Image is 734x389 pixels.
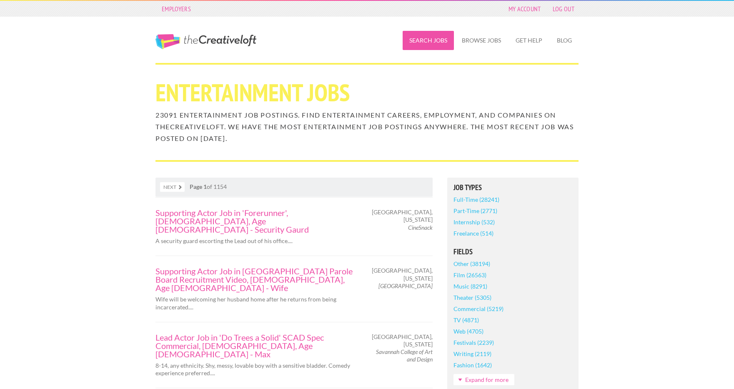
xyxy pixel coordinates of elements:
a: Blog [550,31,579,50]
a: Festivals (2239) [453,337,494,348]
a: Freelance (514) [453,228,494,239]
em: CineSnack [408,224,433,231]
a: Lead Actor Job in 'Do Trees a Solid' SCAD Spec Commercial, [DEMOGRAPHIC_DATA], Age [DEMOGRAPHIC_D... [155,333,360,358]
a: Fashion (1642) [453,359,492,371]
a: Browse Jobs [455,31,508,50]
a: Part-Time (2771) [453,205,497,216]
em: [GEOGRAPHIC_DATA] [378,282,433,289]
a: My Account [504,3,545,15]
em: Savannah College of Art and Design [376,348,433,363]
span: [GEOGRAPHIC_DATA], [US_STATE] [372,208,433,223]
a: Other (38194) [453,258,490,269]
a: Commercial (5219) [453,303,504,314]
a: Next [160,182,185,192]
a: Get Help [509,31,549,50]
a: Expand for more [453,374,514,385]
a: Supporting Actor Job in 'Forerunner', [DEMOGRAPHIC_DATA], Age [DEMOGRAPHIC_DATA] - Security Gaurd [155,208,360,233]
span: [GEOGRAPHIC_DATA], [US_STATE] [372,333,433,348]
h5: Fields [453,248,572,256]
nav: of 1154 [155,178,433,197]
a: The Creative Loft [155,34,256,49]
p: Wife will be welcoming her husband home after he returns from being incarcerated.... [155,296,360,311]
a: Web (4705) [453,326,483,337]
a: Employers [158,3,195,15]
a: Log Out [549,3,579,15]
p: 8-14, any ethnicity. Shy, messy, lovable boy with a sensitive bladder. Comedy experience preferre... [155,362,360,377]
a: Search Jobs [403,31,454,50]
span: [GEOGRAPHIC_DATA], [US_STATE] [372,267,433,282]
a: Internship (532) [453,216,495,228]
a: TV (4871) [453,314,479,326]
a: Supporting Actor Job in [GEOGRAPHIC_DATA] Parole Board Recruitment Video, [DEMOGRAPHIC_DATA], Age... [155,267,360,292]
h1: Entertainment Jobs [155,80,579,105]
h2: 23091 Entertainment job postings. Find Entertainment careers, employment, and companies on theCre... [155,109,579,144]
a: Writing (2119) [453,348,491,359]
p: A security guard escorting the Lead out of his office.... [155,237,360,245]
a: Film (26563) [453,269,486,281]
strong: Page 1 [190,183,207,190]
a: Music (8291) [453,281,487,292]
h5: Job Types [453,184,572,191]
a: Theater (5305) [453,292,491,303]
a: Full-Time (28241) [453,194,499,205]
